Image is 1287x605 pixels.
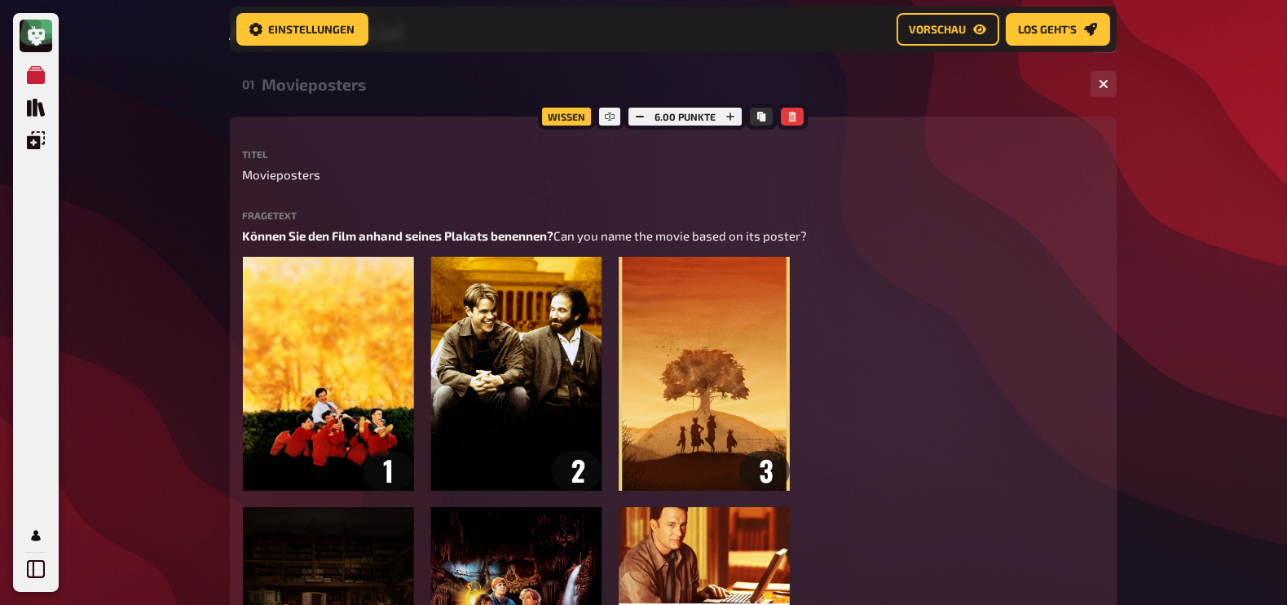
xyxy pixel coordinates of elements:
div: 01 [243,77,256,91]
a: Quiz Sammlung [20,91,52,124]
span: Movieposters [243,166,321,184]
div: Wissen [538,104,595,130]
span: Vorschau [910,24,967,35]
label: Titel [243,149,1104,159]
a: Einblendungen [20,124,52,157]
a: Mein Konto [20,519,52,552]
span: Können Sie den Film anhand seines Plakats benennen? [243,228,554,243]
button: Kopieren [750,108,773,126]
span: Einstellungen [269,24,355,35]
div: 6.00 Punkte [624,104,746,130]
label: Fragetext [243,210,1104,220]
a: Los geht's [1006,13,1110,46]
a: Meine Quizze [20,59,52,91]
div: Movieposters [262,75,1078,94]
a: Einstellungen [236,13,368,46]
a: Vorschau [897,13,999,46]
span: Los geht's [1019,24,1078,35]
span: Can you name the movie based on its poster? [554,228,808,243]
